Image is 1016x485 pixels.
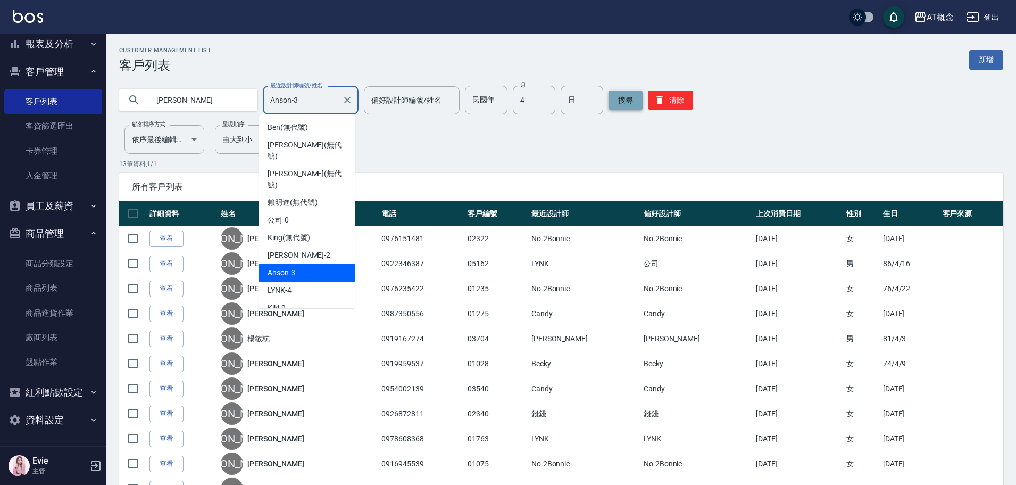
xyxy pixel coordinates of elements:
td: No.2Bonnie [529,451,641,476]
a: 盤點作業 [4,350,102,374]
a: 客戶列表 [4,89,102,114]
a: [PERSON_NAME] [247,458,304,469]
td: Candy [641,301,753,326]
div: AT概念 [927,11,954,24]
td: No.2Bonnie [641,451,753,476]
div: [PERSON_NAME] [221,227,243,250]
th: 性別 [844,201,880,226]
img: Logo [13,10,43,23]
td: Becky [529,351,641,376]
td: 0916945539 [379,451,465,476]
a: [PERSON_NAME] [247,233,304,244]
span: 所有客戶列表 [132,182,990,192]
th: 詳細資料 [147,201,218,226]
td: 0976151481 [379,226,465,251]
a: 查看 [149,256,184,272]
td: 公司 [641,251,753,276]
td: 76/4/22 [880,276,940,301]
td: 01075 [465,451,528,476]
td: [DATE] [753,401,844,426]
span: Anson -3 [268,267,295,278]
div: [PERSON_NAME] [221,377,243,400]
td: 01028 [465,351,528,376]
th: 客戶編號 [465,201,528,226]
div: [PERSON_NAME] [221,352,243,375]
td: 02340 [465,401,528,426]
td: [DATE] [880,401,940,426]
button: 報表及分析 [4,30,102,58]
button: Clear [340,93,355,108]
a: 商品分類設定 [4,251,102,276]
td: Candy [529,301,641,326]
button: 搜尋 [609,91,643,110]
button: 清除 [648,91,693,110]
td: [DATE] [880,426,940,451]
h3: 客戶列表 [119,58,211,73]
td: 女 [844,226,880,251]
span: [PERSON_NAME] -2 [268,250,330,261]
td: 0976235422 [379,276,465,301]
td: 0919167274 [379,326,465,351]
a: 查看 [149,456,184,472]
a: 楊敏杭 [247,333,270,344]
a: 查看 [149,331,184,347]
td: 女 [844,401,880,426]
th: 上次消費日期 [753,201,844,226]
td: No.2Bonnie [641,226,753,251]
div: [PERSON_NAME] [221,277,243,300]
div: [PERSON_NAME] [221,327,243,350]
button: 客戶管理 [4,58,102,86]
td: Candy [529,376,641,401]
td: [PERSON_NAME] [641,326,753,351]
td: 74/4/9 [880,351,940,376]
h5: Evie [32,456,87,466]
a: [PERSON_NAME] [247,408,304,419]
td: [DATE] [753,326,844,351]
a: 查看 [149,231,184,247]
td: [DATE] [753,276,844,301]
a: [PERSON_NAME] [247,308,304,319]
div: 由大到小 [215,125,295,154]
td: 01235 [465,276,528,301]
td: 錢錢 [641,401,753,426]
a: [PERSON_NAME] [247,283,304,294]
a: 商品列表 [4,276,102,300]
span: King (無代號) [268,232,310,243]
td: 03704 [465,326,528,351]
a: 新增 [969,50,1003,70]
button: 資料設定 [4,406,102,434]
a: 查看 [149,406,184,422]
span: LYNK -4 [268,285,292,296]
button: 登出 [962,7,1003,27]
th: 偏好設計師 [641,201,753,226]
span: [PERSON_NAME] (無代號) [268,139,346,162]
td: 01763 [465,426,528,451]
td: 男 [844,251,880,276]
td: [DATE] [753,351,844,376]
td: 女 [844,451,880,476]
span: Kiki -9 [268,302,286,314]
td: [DATE] [753,376,844,401]
td: No.2Bonnie [641,276,753,301]
td: 0978608368 [379,426,465,451]
td: [DATE] [753,451,844,476]
img: Person [9,455,30,476]
td: Candy [641,376,753,401]
a: 查看 [149,281,184,297]
td: LYNK [529,251,641,276]
label: 呈現順序 [222,120,245,128]
span: Ben (無代號) [268,122,308,133]
a: 查看 [149,381,184,397]
td: No.2Bonnie [529,276,641,301]
button: AT概念 [910,6,958,28]
a: [PERSON_NAME] [247,433,304,444]
label: 最近設計師編號/姓名 [270,81,323,89]
td: Becky [641,351,753,376]
td: 0987350556 [379,301,465,326]
td: 02322 [465,226,528,251]
td: 01275 [465,301,528,326]
p: 13 筆資料, 1 / 1 [119,159,1003,169]
td: [DATE] [753,251,844,276]
th: 客戶來源 [940,201,1003,226]
a: 卡券管理 [4,139,102,163]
